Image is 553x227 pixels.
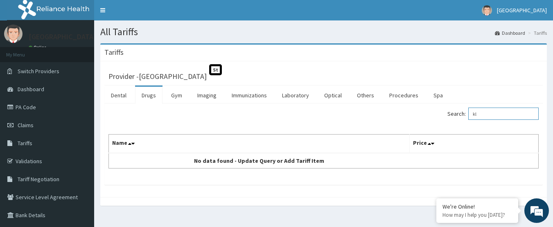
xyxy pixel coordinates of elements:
[104,49,124,56] h3: Tariffs
[135,87,163,104] a: Drugs
[29,45,48,50] a: Online
[18,175,59,183] span: Tariff Negotiation
[109,135,410,153] th: Name
[18,85,44,93] span: Dashboard
[43,46,138,56] div: Chat with us now
[427,87,449,104] a: Spa
[442,211,512,218] p: How may I help you today?
[350,87,381,104] a: Others
[134,4,154,24] div: Minimize live chat window
[383,87,425,104] a: Procedures
[410,135,539,153] th: Price
[109,153,410,169] td: No data found - Update Query or Add Tariff Item
[495,29,525,36] a: Dashboard
[165,87,189,104] a: Gym
[442,203,512,210] div: We're Online!
[209,64,222,75] span: St
[104,87,133,104] a: Dental
[15,41,33,61] img: d_794563401_company_1708531726252_794563401
[100,27,547,37] h1: All Tariffs
[482,5,492,16] img: User Image
[4,145,156,174] textarea: Type your message and hit 'Enter'
[497,7,547,14] span: [GEOGRAPHIC_DATA]
[225,87,273,104] a: Immunizations
[4,25,23,43] img: User Image
[29,33,96,40] p: [GEOGRAPHIC_DATA]
[318,87,348,104] a: Optical
[47,64,113,146] span: We're online!
[18,121,34,129] span: Claims
[18,67,59,75] span: Switch Providers
[191,87,223,104] a: Imaging
[468,108,539,120] input: Search:
[275,87,316,104] a: Laboratory
[108,73,207,80] h3: Provider - [GEOGRAPHIC_DATA]
[18,139,32,147] span: Tariffs
[526,29,547,36] li: Tariffs
[447,108,539,120] label: Search:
